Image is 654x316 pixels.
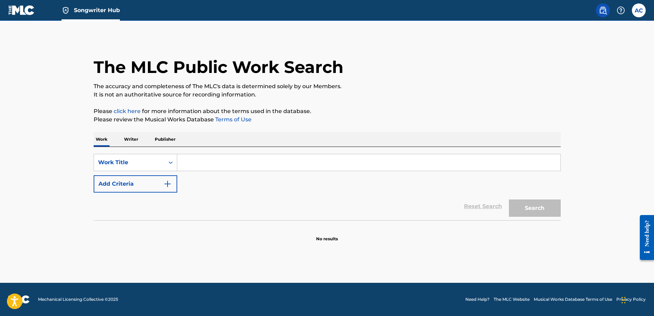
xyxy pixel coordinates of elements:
a: Privacy Policy [616,296,646,303]
span: Songwriter Hub [74,6,120,14]
button: Add Criteria [94,175,177,193]
span: Mechanical Licensing Collective © 2025 [38,296,118,303]
p: Publisher [153,132,178,147]
div: Help [614,3,628,17]
div: Drag [622,290,626,310]
img: Top Rightsholder [61,6,70,15]
div: User Menu [632,3,646,17]
p: No results [316,227,338,242]
img: search [599,6,607,15]
img: 9d2ae6d4665cec9f34b9.svg [163,180,172,188]
img: logo [8,295,30,304]
p: The accuracy and completeness of The MLC's data is determined solely by our Members. [94,82,561,91]
p: Writer [122,132,140,147]
img: MLC Logo [8,5,35,15]
p: Work [94,132,110,147]
iframe: Resource Center [635,213,654,263]
a: Need Help? [465,296,490,303]
a: click here [114,108,141,114]
div: Work Title [98,158,160,167]
a: Public Search [596,3,610,17]
h1: The MLC Public Work Search [94,57,343,77]
a: Terms of Use [214,116,252,123]
p: Please review the Musical Works Database [94,115,561,124]
p: Please for more information about the terms used in the database. [94,107,561,115]
a: The MLC Website [494,296,530,303]
form: Search Form [94,154,561,220]
img: help [617,6,625,15]
a: Musical Works Database Terms of Use [534,296,612,303]
p: It is not an authoritative source for recording information. [94,91,561,99]
iframe: Chat Widget [619,283,654,316]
